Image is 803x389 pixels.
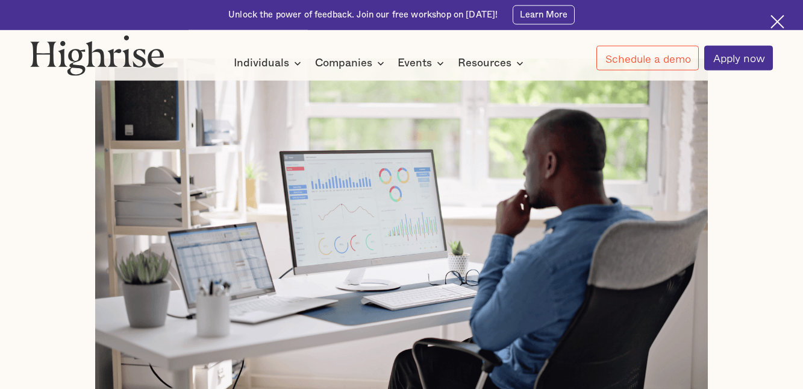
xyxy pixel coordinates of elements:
[234,56,289,71] div: Individuals
[315,56,372,71] div: Companies
[704,46,773,71] a: Apply now
[596,46,699,71] a: Schedule a demo
[513,5,575,25] a: Learn More
[458,56,527,71] div: Resources
[770,15,784,29] img: Cross icon
[315,56,388,71] div: Companies
[30,35,164,75] img: Highrise logo
[458,56,511,71] div: Resources
[228,9,498,21] div: Unlock the power of feedback. Join our free workshop on [DATE]!
[234,56,305,71] div: Individuals
[398,56,432,71] div: Events
[398,56,448,71] div: Events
